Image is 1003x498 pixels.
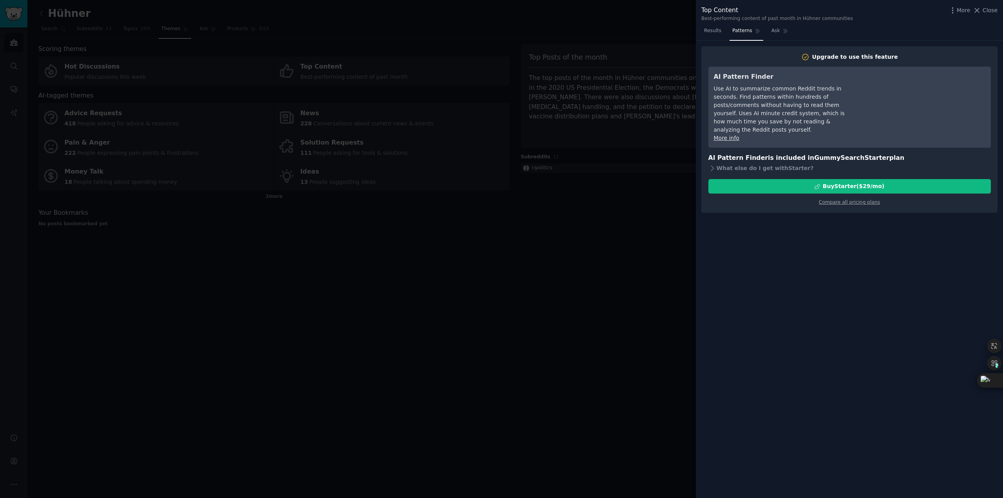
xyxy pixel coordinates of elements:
div: Best-performing content of past month in Hühner communities [701,15,853,22]
a: More info [714,135,739,141]
div: Top Content [701,5,853,15]
button: BuyStarter($29/mo) [708,179,991,194]
h3: AI Pattern Finder [714,72,857,82]
span: More [957,6,970,14]
span: Ask [771,27,780,34]
div: Upgrade to use this feature [812,53,898,61]
span: Close [983,6,998,14]
span: GummySearch Starter [814,154,889,161]
button: More [949,6,970,14]
a: Compare all pricing plans [819,199,880,205]
a: Results [701,25,724,41]
h3: AI Pattern Finder is included in plan [708,153,991,163]
a: Patterns [730,25,763,41]
div: Buy Starter ($ 29 /mo ) [823,182,884,190]
span: Results [704,27,721,34]
div: What else do I get with Starter ? [708,163,991,174]
a: Ask [769,25,791,41]
span: Patterns [732,27,752,34]
div: Use AI to summarize common Reddit trends in seconds. Find patterns within hundreds of posts/comme... [714,85,857,134]
iframe: YouTube video player [868,72,985,131]
button: Close [973,6,998,14]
